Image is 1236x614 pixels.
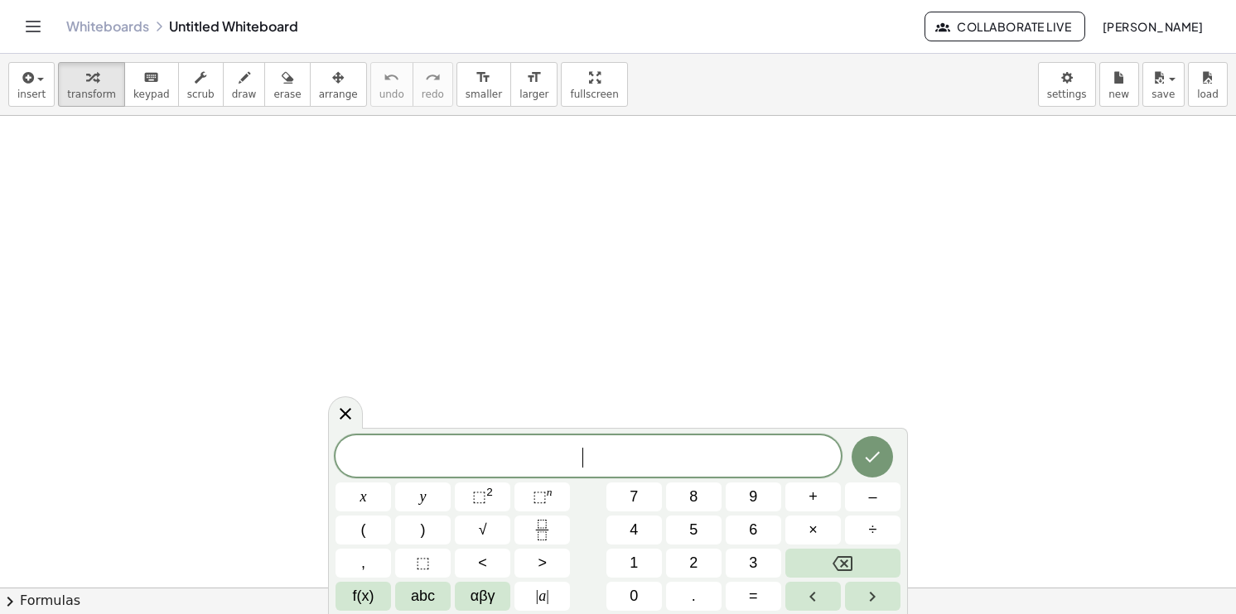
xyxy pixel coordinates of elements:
span: αβγ [471,585,495,607]
button: 0 [606,582,662,611]
span: | [546,588,549,604]
button: Placeholder [395,549,451,578]
button: Square root [455,516,510,544]
span: fullscreen [570,89,618,100]
button: y [395,482,451,511]
span: < [478,552,487,574]
button: settings [1038,62,1096,107]
span: . [692,585,696,607]
span: redo [422,89,444,100]
span: √ [479,519,487,541]
button: save [1142,62,1185,107]
sup: n [547,486,553,498]
span: × [809,519,818,541]
span: 5 [689,519,698,541]
span: ⬚ [416,552,430,574]
button: ) [395,516,451,544]
span: save [1152,89,1175,100]
button: 4 [606,516,662,544]
button: Plus [785,482,841,511]
span: ( [361,519,366,541]
button: Functions [336,582,391,611]
span: erase [273,89,301,100]
i: undo [384,68,399,88]
button: Less than [455,549,510,578]
span: = [749,585,758,607]
button: Absolute value [514,582,570,611]
span: f(x) [353,585,374,607]
button: 2 [666,549,722,578]
span: smaller [466,89,502,100]
button: Fraction [514,516,570,544]
span: insert [17,89,46,100]
span: y [420,486,427,508]
button: 9 [726,482,781,511]
button: Times [785,516,841,544]
span: | [536,588,539,604]
span: 1 [630,552,638,574]
button: Collaborate Live [925,12,1085,41]
button: arrange [310,62,367,107]
button: Right arrow [845,582,900,611]
span: – [868,486,876,508]
button: format_sizelarger [510,62,558,107]
span: 2 [689,552,698,574]
span: 0 [630,585,638,607]
button: load [1188,62,1228,107]
button: Squared [455,482,510,511]
button: transform [58,62,125,107]
i: format_size [526,68,542,88]
button: Toggle navigation [20,13,46,40]
span: keypad [133,89,170,100]
button: , [336,549,391,578]
button: Divide [845,516,900,544]
span: load [1197,89,1219,100]
i: keyboard [143,68,159,88]
span: Collaborate Live [939,19,1071,34]
span: , [361,552,365,574]
span: abc [411,585,435,607]
button: undoundo [370,62,413,107]
button: Equals [726,582,781,611]
span: draw [232,89,257,100]
span: new [1108,89,1129,100]
span: undo [379,89,404,100]
span: [PERSON_NAME] [1102,19,1203,34]
span: 7 [630,486,638,508]
span: 8 [689,486,698,508]
i: format_size [476,68,491,88]
span: ⬚ [472,488,486,505]
button: draw [223,62,266,107]
button: Left arrow [785,582,841,611]
button: erase [264,62,310,107]
button: 5 [666,516,722,544]
button: redoredo [413,62,453,107]
span: 6 [749,519,757,541]
span: 3 [749,552,757,574]
button: ( [336,516,391,544]
button: Done [852,436,893,477]
button: fullscreen [561,62,627,107]
button: 8 [666,482,722,511]
button: Minus [845,482,900,511]
span: x [360,486,367,508]
button: Greek alphabet [455,582,510,611]
span: ​ [582,448,592,468]
span: settings [1047,89,1087,100]
button: Superscript [514,482,570,511]
span: ⬚ [533,488,547,505]
sup: 2 [486,486,493,498]
span: + [809,486,818,508]
span: ) [421,519,426,541]
button: keyboardkeypad [124,62,179,107]
button: insert [8,62,55,107]
button: Greater than [514,549,570,578]
button: 7 [606,482,662,511]
span: transform [67,89,116,100]
button: [PERSON_NAME] [1089,12,1216,41]
button: . [666,582,722,611]
button: Alphabet [395,582,451,611]
span: > [538,552,547,574]
i: redo [425,68,441,88]
button: scrub [178,62,224,107]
